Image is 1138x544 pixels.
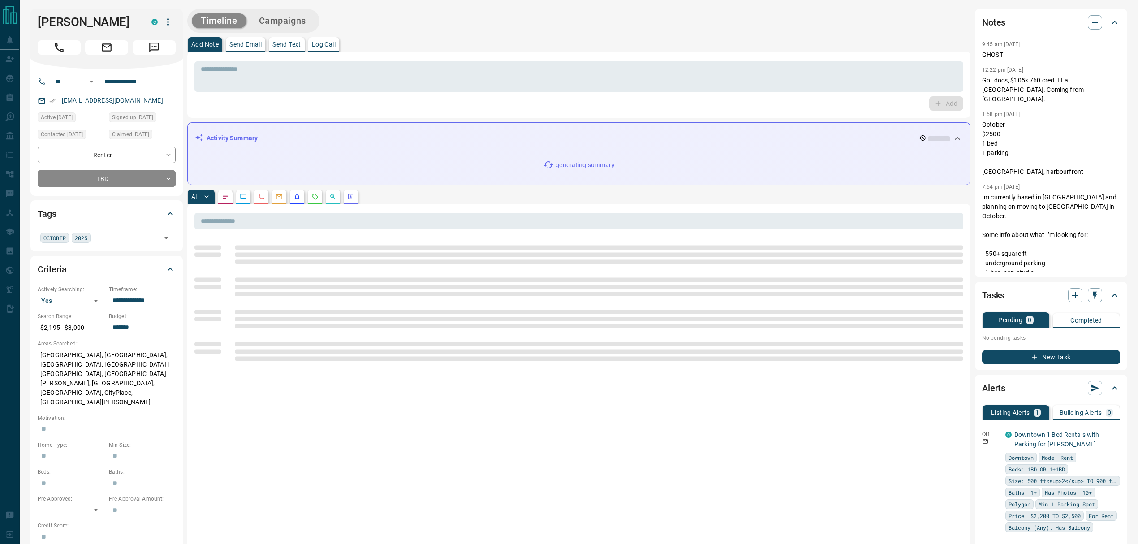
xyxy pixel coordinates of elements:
[982,288,1004,302] h2: Tasks
[75,233,87,242] span: 2025
[38,262,67,276] h2: Criteria
[38,441,104,449] p: Home Type:
[109,130,176,142] div: Wed Jul 16 2025
[982,76,1120,104] p: Got docs, $105k 760 cred. IT at [GEOGRAPHIC_DATA]. Coming from [GEOGRAPHIC_DATA].
[191,194,198,200] p: All
[38,40,81,55] span: Call
[982,50,1120,60] p: GHOST
[38,207,56,221] h2: Tags
[982,377,1120,399] div: Alerts
[1028,317,1031,323] p: 0
[1009,488,1037,497] span: Baths: 1+
[1039,500,1095,509] span: Min 1 Parking Spot
[982,438,988,445] svg: Email
[38,340,176,348] p: Areas Searched:
[982,350,1120,364] button: New Task
[250,13,315,28] button: Campaigns
[195,130,963,147] div: Activity Summary
[1009,500,1030,509] span: Polygon
[38,203,176,225] div: Tags
[1045,488,1092,497] span: Has Photos: 10+
[43,233,66,242] span: OCTOBER
[329,193,336,200] svg: Opportunities
[192,13,246,28] button: Timeline
[312,41,336,47] p: Log Call
[1009,511,1081,520] span: Price: $2,200 TO $2,500
[222,193,229,200] svg: Notes
[1014,431,1099,448] a: Downtown 1 Bed Rentals with Parking for [PERSON_NAME]
[112,113,153,122] span: Signed up [DATE]
[982,111,1020,117] p: 1:58 pm [DATE]
[62,97,163,104] a: [EMAIL_ADDRESS][DOMAIN_NAME]
[49,98,56,104] svg: Email Verified
[276,193,283,200] svg: Emails
[38,312,104,320] p: Search Range:
[229,41,262,47] p: Send Email
[1108,410,1111,416] p: 0
[258,193,265,200] svg: Calls
[109,495,176,503] p: Pre-Approval Amount:
[1009,453,1034,462] span: Downtown
[38,15,138,29] h1: [PERSON_NAME]
[1089,511,1114,520] span: For Rent
[1060,410,1102,416] p: Building Alerts
[556,160,614,170] p: generating summary
[41,130,83,139] span: Contacted [DATE]
[982,12,1120,33] div: Notes
[38,468,104,476] p: Beds:
[38,112,104,125] div: Sat Oct 11 2025
[982,193,1120,362] p: Im currently based in [GEOGRAPHIC_DATA] and planning on moving to [GEOGRAPHIC_DATA] in October. S...
[112,130,149,139] span: Claimed [DATE]
[38,522,176,530] p: Credit Score:
[998,317,1022,323] p: Pending
[38,320,104,335] p: $2,195 - $3,000
[1005,432,1012,438] div: condos.ca
[272,41,301,47] p: Send Text
[982,285,1120,306] div: Tasks
[85,40,128,55] span: Email
[1009,476,1117,485] span: Size: 500 ft<sup>2</sup> TO 900 ft<sup>2</sup>
[38,294,104,308] div: Yes
[982,331,1120,345] p: No pending tasks
[1035,410,1039,416] p: 1
[982,67,1023,73] p: 12:22 pm [DATE]
[982,184,1020,190] p: 7:54 pm [DATE]
[109,441,176,449] p: Min Size:
[240,193,247,200] svg: Lead Browsing Activity
[38,414,176,422] p: Motivation:
[1070,317,1102,324] p: Completed
[293,193,301,200] svg: Listing Alerts
[347,193,354,200] svg: Agent Actions
[133,40,176,55] span: Message
[38,495,104,503] p: Pre-Approved:
[982,41,1020,47] p: 9:45 am [DATE]
[38,147,176,163] div: Renter
[1042,453,1073,462] span: Mode: Rent
[151,19,158,25] div: condos.ca
[982,120,1120,177] p: October $2500 1 bed 1 parking [GEOGRAPHIC_DATA], harbourfront
[109,468,176,476] p: Baths:
[38,130,104,142] div: Thu Oct 09 2025
[191,41,219,47] p: Add Note
[109,312,176,320] p: Budget:
[207,134,258,143] p: Activity Summary
[991,410,1030,416] p: Listing Alerts
[41,113,73,122] span: Active [DATE]
[1009,523,1090,532] span: Balcony (Any): Has Balcony
[982,430,1000,438] p: Off
[109,285,176,294] p: Timeframe:
[160,232,172,244] button: Open
[38,285,104,294] p: Actively Searching:
[1009,465,1065,474] span: Beds: 1BD OR 1+1BD
[38,259,176,280] div: Criteria
[38,348,176,410] p: [GEOGRAPHIC_DATA], [GEOGRAPHIC_DATA], [GEOGRAPHIC_DATA], [GEOGRAPHIC_DATA] | [GEOGRAPHIC_DATA], [...
[982,15,1005,30] h2: Notes
[86,76,97,87] button: Open
[109,112,176,125] div: Wed Jul 16 2025
[38,170,176,187] div: TBD
[982,381,1005,395] h2: Alerts
[311,193,319,200] svg: Requests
